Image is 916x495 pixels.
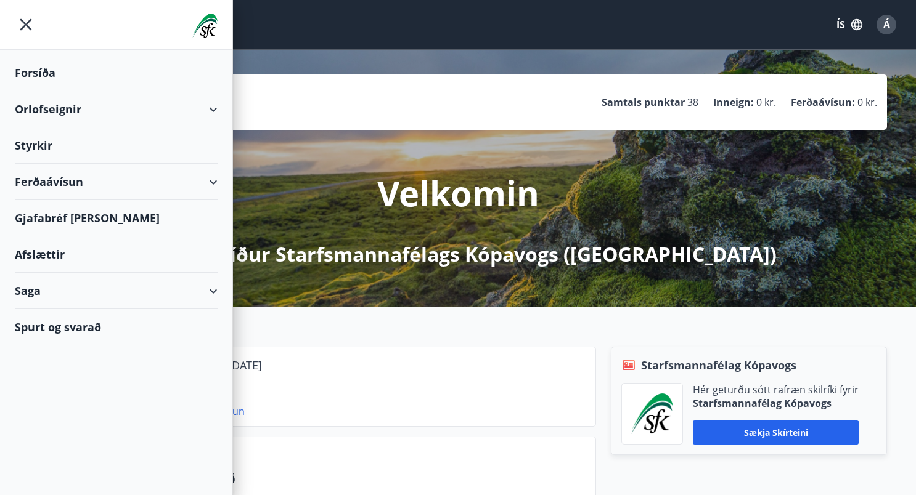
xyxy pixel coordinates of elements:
[756,95,776,109] span: 0 kr.
[120,378,586,399] p: Arnarborg 8
[15,309,218,345] div: Spurt og svarað
[641,357,796,373] span: Starfsmannafélag Kópavogs
[15,91,218,127] div: Orlofseignir
[192,14,218,38] img: union_logo
[602,95,685,109] p: Samtals punktar
[883,18,890,31] span: Á
[15,200,218,236] div: Gjafabréf [PERSON_NAME]
[15,14,37,36] button: menu
[15,236,218,273] div: Afslættir
[15,55,218,91] div: Forsíða
[791,95,855,109] p: Ferðaávísun :
[377,169,539,216] p: Velkomin
[693,383,859,396] p: Hér geturðu sótt rafræn skilríki fyrir
[140,241,777,268] p: á Mínar síður Starfsmannafélags Kópavogs ([GEOGRAPHIC_DATA])
[872,10,901,39] button: Á
[687,95,698,109] span: 38
[713,95,754,109] p: Inneign :
[693,396,859,410] p: Starfsmannafélag Kópavogs
[15,127,218,164] div: Styrkir
[15,273,218,309] div: Saga
[830,14,869,36] button: ÍS
[693,420,859,445] button: Sækja skírteini
[15,164,218,200] div: Ferðaávísun
[631,393,673,434] img: x5MjQkxwhnYn6YREZUTEa9Q4KsBUeQdWGts9Dj4O.png
[120,468,586,489] p: Spurt og svarað
[857,95,877,109] span: 0 kr.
